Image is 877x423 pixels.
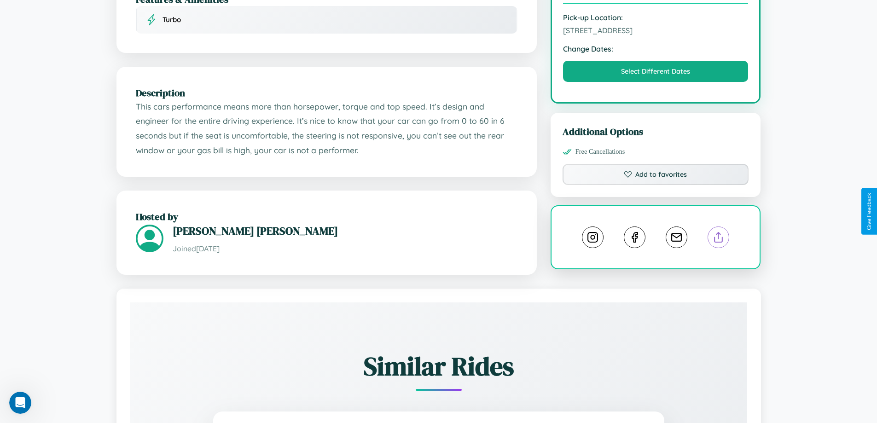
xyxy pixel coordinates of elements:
h3: Additional Options [563,125,749,138]
strong: Change Dates: [563,44,749,53]
p: Joined [DATE] [173,242,517,255]
h2: Hosted by [136,210,517,223]
span: Turbo [163,15,181,24]
p: This cars performance means more than horsepower, torque and top speed. It’s design and engineer ... [136,99,517,158]
button: Add to favorites [563,164,749,185]
span: [STREET_ADDRESS] [563,26,749,35]
iframe: Intercom live chat [9,392,31,414]
strong: Pick-up Location: [563,13,749,22]
h2: Description [136,86,517,99]
h3: [PERSON_NAME] [PERSON_NAME] [173,223,517,238]
h2: Similar Rides [163,348,715,384]
div: Give Feedback [866,193,872,230]
button: Select Different Dates [563,61,749,82]
span: Free Cancellations [575,148,625,156]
